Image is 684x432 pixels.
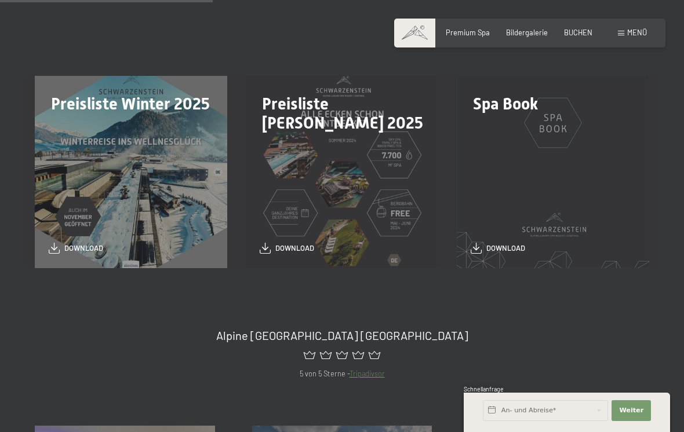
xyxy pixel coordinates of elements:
[49,243,103,254] a: download
[51,94,210,114] span: Preisliste Winter 2025
[506,28,548,37] a: Bildergalerie
[473,94,538,114] span: Spa Book
[471,243,525,254] a: download
[64,243,103,254] span: download
[350,369,385,378] a: Tripadivsor
[262,94,423,133] span: Preisliste [PERSON_NAME] 2025
[446,28,490,37] a: Premium Spa
[216,328,468,342] span: Alpine [GEOGRAPHIC_DATA] [GEOGRAPHIC_DATA]
[464,386,504,393] span: Schnellanfrage
[619,406,643,415] span: Weiter
[35,368,649,379] p: 5 von 5 Sterne -
[627,28,647,37] span: Menü
[486,243,525,254] span: download
[612,400,651,421] button: Weiter
[564,28,592,37] a: BUCHEN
